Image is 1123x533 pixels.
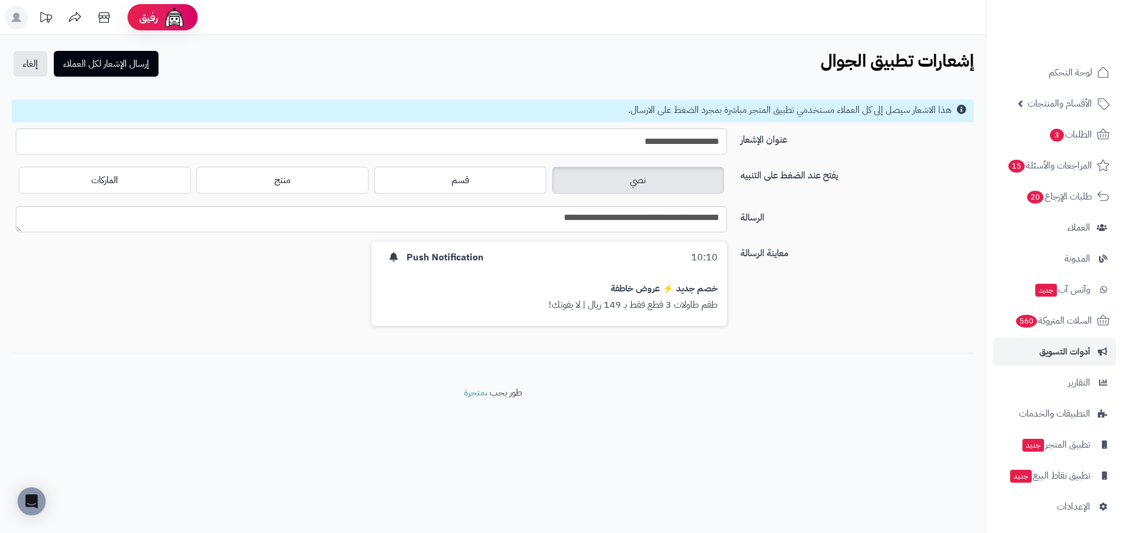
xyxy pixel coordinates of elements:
[1008,159,1026,173] span: 15
[736,128,979,147] label: عنوان الإشعار
[13,51,47,77] a: إلغاء
[54,51,159,77] button: إرسال الإشعار لكل العملاء
[1049,128,1065,142] span: 3
[993,121,1116,149] a: الطلبات3
[993,307,1116,335] a: السلات المتروكة560
[630,173,646,187] span: نصي
[993,152,1116,180] a: المراجعات والأسئلة15
[274,173,291,187] span: منتج
[1015,312,1092,329] span: السلات المتروكة
[1049,126,1092,143] span: الطلبات
[163,6,186,29] img: ai-face.png
[407,250,484,264] b: Push Notification
[611,282,718,295] b: خصم جديد ⚡ عروض خاطفة
[452,173,469,187] span: قسم
[993,276,1116,304] a: وآتس آبجديد
[1026,190,1045,204] span: 20
[1015,314,1038,328] span: 560
[736,164,979,183] label: يفتح عند الضغط على التنبيه
[1057,498,1090,515] span: الإعدادات
[1034,281,1090,298] span: وآتس آب
[1007,157,1092,174] span: المراجعات والأسئلة
[1019,405,1090,422] span: التطبيقات والخدمات
[1009,467,1090,484] span: تطبيق نقاط البيع
[1043,9,1112,34] img: logo-2.png
[993,462,1116,490] a: تطبيق نقاط البيعجديد
[1021,436,1090,453] span: تطبيق المتجر
[1039,343,1090,360] span: أدوات التسويق
[628,103,952,117] small: هذا الاشعار سيصل إلى كل العملاء مستخدمي تطبيق المتجر مباشرة بمجرد الضغط على الارسال.
[1028,95,1092,112] span: الأقسام والمنتجات
[139,11,158,25] span: رفيق
[1049,64,1092,81] span: لوحة التحكم
[736,206,979,225] label: الرسالة
[993,245,1116,273] a: المدونة
[18,487,46,515] div: Open Intercom Messenger
[1022,439,1044,452] span: جديد
[1010,470,1032,483] span: جديد
[993,400,1116,428] a: التطبيقات والخدمات
[821,47,974,74] b: إشعارات تطبيق الجوال
[691,251,718,264] span: 10:10
[549,298,718,312] small: طقم طاولات 3 قطع فقط بـ 149 ريال | لا يفوتك!
[993,183,1116,211] a: طلبات الإرجاع20
[31,6,60,32] a: تحديثات المنصة
[993,214,1116,242] a: العملاء
[993,369,1116,397] a: التقارير
[1035,284,1057,297] span: جديد
[1067,219,1090,236] span: العملاء
[993,431,1116,459] a: تطبيق المتجرجديد
[993,338,1116,366] a: أدوات التسويق
[1026,188,1092,205] span: طلبات الإرجاع
[1065,250,1090,267] span: المدونة
[993,59,1116,87] a: لوحة التحكم
[464,386,485,400] a: متجرة
[993,493,1116,521] a: الإعدادات
[736,242,979,260] label: معاينة الرسالة
[91,173,118,187] span: الماركات
[1068,374,1090,391] span: التقارير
